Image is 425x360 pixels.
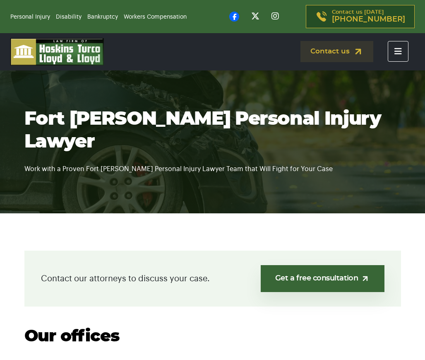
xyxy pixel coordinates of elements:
span: [PHONE_NUMBER] [332,15,405,24]
img: arrow-up-right-light.svg [361,274,370,283]
a: Disability [56,14,82,20]
p: Work with a Proven Fort [PERSON_NAME] Personal Injury Lawyer Team that Will Fight for Your Case [24,153,401,174]
p: Contact us [DATE] [332,10,405,24]
span: Fort [PERSON_NAME] Personal Injury Lawyer [24,110,381,151]
a: Get a free consultation [261,265,384,292]
a: Contact us [DATE][PHONE_NUMBER] [306,5,415,28]
button: Toggle navigation [388,41,408,62]
img: logo [10,38,104,65]
a: Workers Compensation [124,14,187,20]
a: Bankruptcy [87,14,118,20]
div: Contact our attorneys to discuss your case. [24,251,401,307]
a: Contact us [300,41,373,62]
h2: Our offices [24,327,401,346]
a: Personal Injury [10,14,50,20]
